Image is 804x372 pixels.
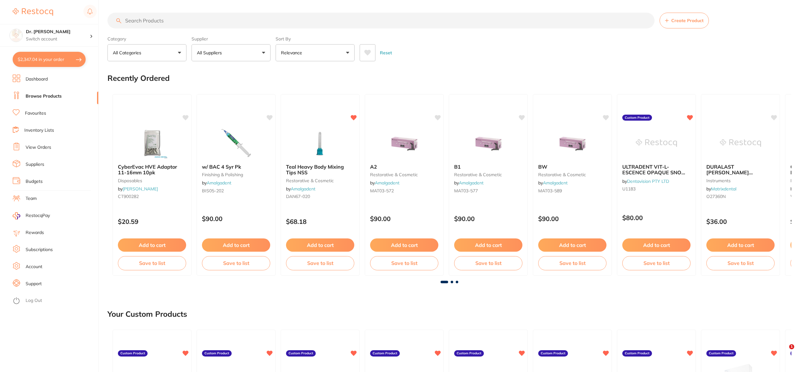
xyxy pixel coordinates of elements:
a: Dentavision PTY LTD [627,178,669,184]
a: Account [26,264,42,270]
label: Custom Product [622,350,652,357]
img: ULTRADENT VIT-L- ESCENCE OPAQUE SNOW ENAMEL SYRINGE 2.5G (1) [636,127,677,159]
a: [PERSON_NAME] [123,186,158,192]
a: Rewards [26,230,44,236]
button: Add to cart [118,238,186,252]
span: by [118,186,158,192]
p: $90.00 [538,215,606,222]
a: RestocqPay [13,212,50,219]
button: Save to list [286,256,354,270]
button: Save to list [202,256,270,270]
span: 1 [789,344,794,349]
button: Reset [378,44,394,61]
label: Category [107,36,186,42]
p: $80.00 [622,214,691,221]
small: DAN67-020 [286,194,354,199]
a: Budgets [26,178,43,185]
span: by [706,186,736,192]
button: All Categories [107,44,186,61]
h2: Your Custom Products [107,310,187,319]
p: $90.00 [202,215,270,222]
a: Restocq Logo [13,5,53,19]
img: w/ BAC 4 Syr Pk [216,127,257,159]
p: $90.00 [370,215,438,222]
small: CT900282 [118,194,186,199]
label: Custom Product [538,350,568,357]
button: $2,347.04 in your order [13,52,86,67]
button: Relevance [276,44,355,61]
small: U1183 [622,186,691,191]
button: Save to list [538,256,606,270]
a: Suppliers [26,161,44,168]
a: Support [26,281,42,287]
button: Save to list [454,256,522,270]
b: DURALAST Hollenback Carver #1/2 3S Double Ended [706,164,775,176]
a: Amalgadent [207,180,231,186]
h2: Recently Ordered [107,74,170,83]
button: Add to cart [202,238,270,252]
span: RestocqPay [26,213,50,219]
small: MAT03-577 [454,188,522,193]
button: Save to list [118,256,186,270]
label: Custom Product [370,350,400,357]
label: Supplier [192,36,271,42]
img: DURALAST Hollenback Carver #1/2 3S Double Ended [720,127,761,159]
iframe: Intercom live chat [776,344,791,359]
p: $20.59 [118,218,186,225]
a: Inventory Lists [24,127,54,134]
button: Log Out [13,296,96,306]
b: Teal Heavy Body Mixing Tips NSS [286,164,354,176]
p: Switch account [26,36,90,42]
small: O27360N [706,194,775,199]
label: Custom Product [286,350,316,357]
span: by [454,180,484,186]
p: All Suppliers [197,50,224,56]
p: All Categories [113,50,144,56]
button: Add to cart [286,238,354,252]
label: Custom Product [622,115,652,121]
span: by [622,178,669,184]
img: A2 [384,127,425,159]
label: Sort By [276,36,355,42]
button: Create Product [660,13,709,28]
p: $90.00 [454,215,522,222]
b: w/ BAC 4 Syr Pk [202,164,270,170]
label: Custom Product [454,350,484,357]
b: CyberEvac HVE Adaptor 11-16mm 10pk [118,164,186,176]
a: Amalgadent [375,180,399,186]
button: Add to cart [706,238,775,252]
p: $68.18 [286,218,354,225]
span: by [538,180,568,186]
span: by [202,180,231,186]
b: BW [538,164,606,170]
b: B1 [454,164,522,170]
span: Create Product [671,18,703,23]
img: Dr. Kim Carr [10,29,22,42]
input: Search Products [107,13,655,28]
button: Save to list [706,256,775,270]
a: Log Out [26,297,42,304]
img: B1 [468,127,509,159]
a: Matrixdental [711,186,736,192]
small: restorative & cosmetic [370,172,438,177]
small: restorative & cosmetic [454,172,522,177]
button: Save to list [622,256,691,270]
small: MAT03-589 [538,188,606,193]
img: BW [552,127,593,159]
a: Amalgadent [543,180,568,186]
button: Add to cart [622,238,691,252]
button: Add to cart [454,238,522,252]
button: Add to cart [538,238,606,252]
h4: Dr. Kim Carr [26,29,90,35]
label: Custom Product [118,350,148,357]
span: by [286,186,315,192]
label: Custom Product [202,350,232,357]
a: Dashboard [26,76,48,82]
a: Favourites [25,110,46,117]
small: restorative & cosmetic [286,178,354,183]
small: BIS05-202 [202,188,270,193]
b: A2 [370,164,438,170]
img: CyberEvac HVE Adaptor 11-16mm 10pk [131,127,173,159]
a: Team [26,195,37,202]
img: Restocq Logo [13,8,53,16]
